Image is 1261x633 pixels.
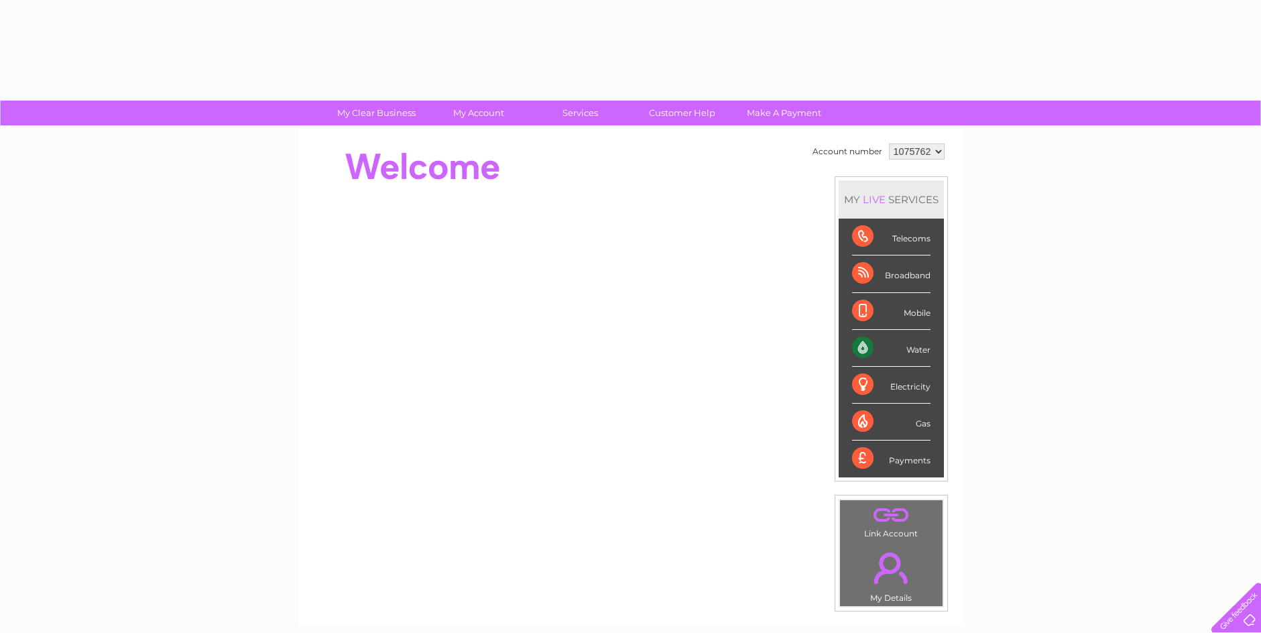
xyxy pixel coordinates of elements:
[852,293,930,330] div: Mobile
[321,101,432,125] a: My Clear Business
[729,101,839,125] a: Make A Payment
[843,504,939,527] a: .
[627,101,737,125] a: Customer Help
[852,330,930,367] div: Water
[809,140,886,163] td: Account number
[852,404,930,441] div: Gas
[852,219,930,255] div: Telecoms
[423,101,534,125] a: My Account
[852,441,930,477] div: Payments
[839,180,944,219] div: MY SERVICES
[525,101,636,125] a: Services
[860,193,888,206] div: LIVE
[852,367,930,404] div: Electricity
[852,255,930,292] div: Broadband
[839,500,943,542] td: Link Account
[843,544,939,591] a: .
[839,541,943,607] td: My Details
